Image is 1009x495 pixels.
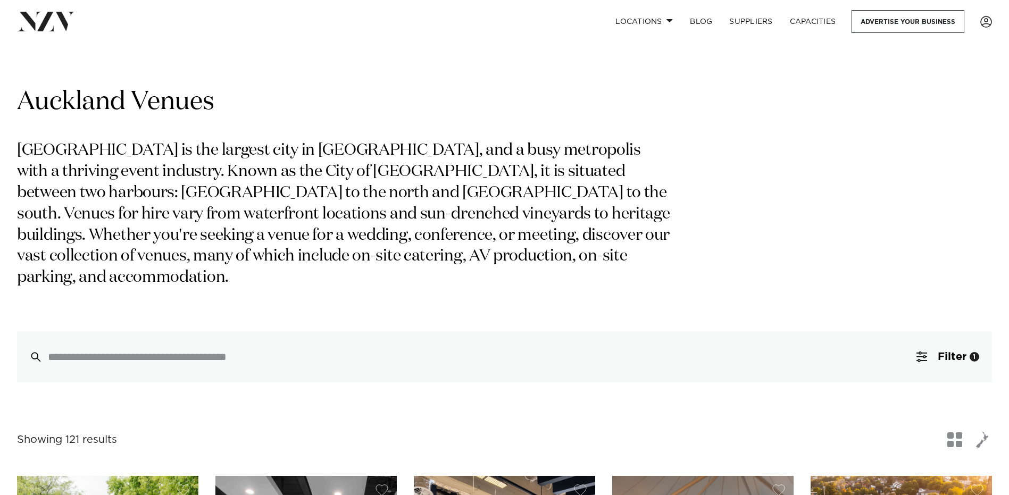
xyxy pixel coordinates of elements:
[17,140,674,289] p: [GEOGRAPHIC_DATA] is the largest city in [GEOGRAPHIC_DATA], and a busy metropolis with a thriving...
[938,351,966,362] span: Filter
[17,12,75,31] img: nzv-logo.png
[781,10,845,33] a: Capacities
[904,331,992,382] button: Filter1
[721,10,781,33] a: SUPPLIERS
[17,432,117,448] div: Showing 121 results
[852,10,964,33] a: Advertise your business
[17,86,992,119] h1: Auckland Venues
[970,352,979,362] div: 1
[681,10,721,33] a: BLOG
[607,10,681,33] a: Locations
